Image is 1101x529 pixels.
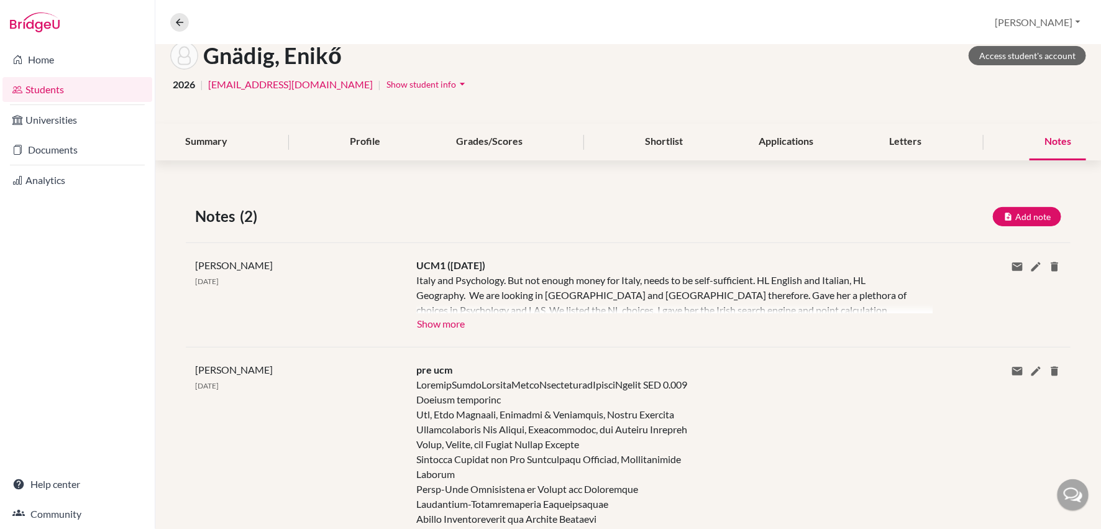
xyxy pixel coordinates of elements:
[170,42,198,70] img: Enikő Gnädig's avatar
[416,273,914,313] div: Italy and Psychology. But not enough money for Italy, needs to be self-sufficient. HL English and...
[10,12,60,32] img: Bridge-U
[416,313,465,332] button: Show more
[416,259,485,271] span: UCM1 ([DATE])
[386,75,469,94] button: Show student infoarrow_drop_down
[456,78,468,90] i: arrow_drop_down
[2,108,152,132] a: Universities
[2,502,152,527] a: Community
[335,124,395,160] div: Profile
[1030,124,1086,160] div: Notes
[29,9,54,20] span: Help
[990,11,1086,34] button: [PERSON_NAME]
[208,77,373,92] a: [EMAIL_ADDRESS][DOMAIN_NAME]
[2,47,152,72] a: Home
[195,277,219,286] span: [DATE]
[969,46,1086,65] a: Access student's account
[2,168,152,193] a: Analytics
[875,124,937,160] div: Letters
[203,42,342,69] h1: Gnädig, Enikő
[195,205,240,228] span: Notes
[2,137,152,162] a: Documents
[195,364,273,375] span: [PERSON_NAME]
[386,79,456,90] span: Show student info
[744,124,829,160] div: Applications
[240,205,262,228] span: (2)
[378,77,381,92] span: |
[200,77,203,92] span: |
[993,207,1061,226] button: Add note
[441,124,537,160] div: Grades/Scores
[170,124,242,160] div: Summary
[195,259,273,271] span: [PERSON_NAME]
[195,381,219,390] span: [DATE]
[2,472,152,497] a: Help center
[173,77,195,92] span: 2026
[416,364,452,375] span: pre ucm
[2,77,152,102] a: Students
[631,124,698,160] div: Shortlist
